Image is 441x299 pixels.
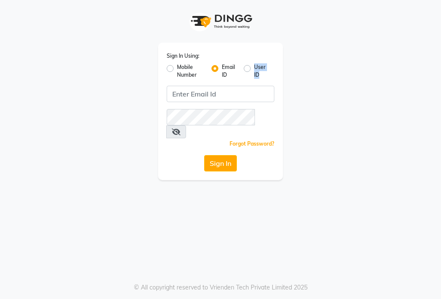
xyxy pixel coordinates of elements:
label: User ID [254,63,267,79]
a: Forgot Password? [230,140,274,147]
label: Sign In Using: [167,52,199,60]
img: logo1.svg [186,9,255,34]
input: Username [167,109,255,125]
label: Email ID [222,63,236,79]
input: Username [167,86,274,102]
label: Mobile Number [177,63,205,79]
button: Sign In [204,155,237,171]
